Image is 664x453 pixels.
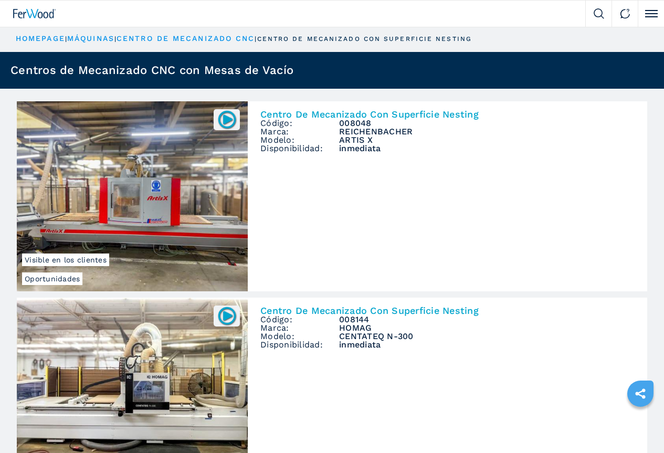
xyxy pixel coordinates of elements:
span: Marca: [260,128,339,136]
span: Modelo: [260,332,339,341]
img: Ferwood [13,9,56,18]
h2: Centro De Mecanizado Con Superficie Nesting [260,110,635,119]
span: Código: [260,119,339,128]
img: Centro De Mecanizado Con Superficie Nesting REICHENBACHER ARTIS X [17,101,248,291]
span: Marca: [260,324,339,332]
span: | [255,35,257,43]
img: 008048 [217,109,237,130]
span: inmediata [339,144,635,153]
img: Search [594,8,604,19]
span: Oportunidades [22,272,82,285]
span: Código: [260,315,339,324]
span: Disponibilidad: [260,341,339,349]
span: Disponibilidad: [260,144,339,153]
h3: 008048 [339,119,635,128]
span: | [114,35,117,43]
h1: Centros de Mecanizado CNC con Mesas de Vacío [10,65,293,76]
p: centro de mecanizado con superficie nesting [257,35,472,44]
h3: REICHENBACHER [339,128,635,136]
h3: 008144 [339,315,635,324]
span: Modelo: [260,136,339,144]
a: Centro De Mecanizado Con Superficie Nesting REICHENBACHER ARTIS XOportunidadesVisible en los clie... [17,101,647,291]
a: sharethis [627,381,654,407]
img: Contact us [620,8,630,19]
h2: Centro De Mecanizado Con Superficie Nesting [260,306,635,315]
h3: HOMAG [339,324,635,332]
span: inmediata [339,341,635,349]
span: Visible en los clientes [22,254,109,266]
a: HOMEPAGE [16,34,65,43]
button: Click to toggle menu [638,1,664,27]
img: 008144 [217,305,237,326]
h3: ARTIS X [339,136,635,144]
h3: CENTATEQ N-300 [339,332,635,341]
span: | [65,35,67,43]
a: máquinas [67,34,114,43]
a: centro de mecanizado cnc [117,34,255,43]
